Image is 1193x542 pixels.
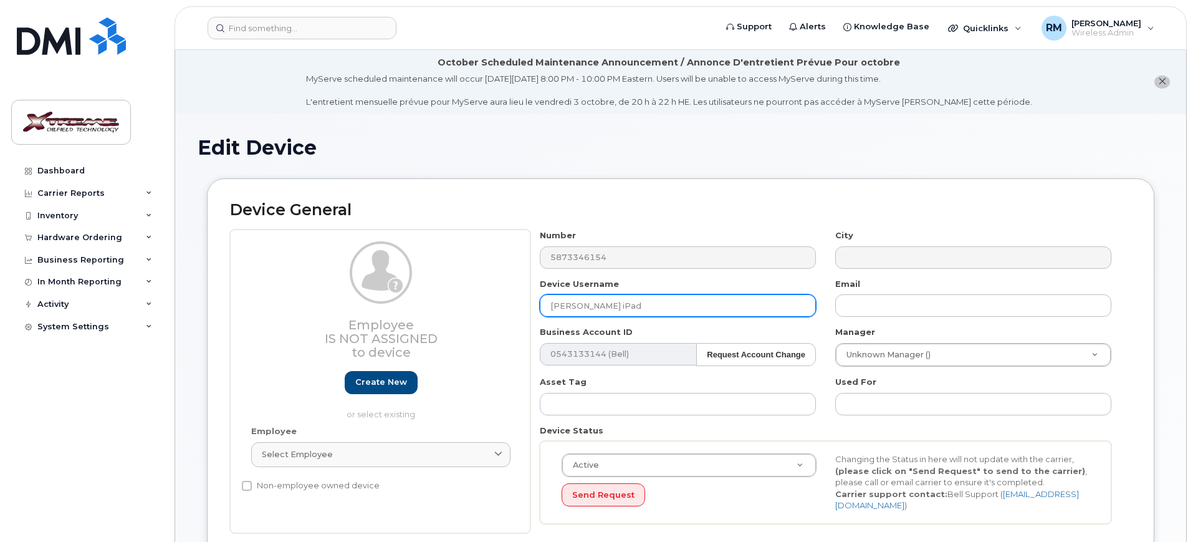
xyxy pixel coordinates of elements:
a: Active [562,454,816,477]
label: Device Status [540,425,603,437]
input: Non-employee owned device [242,481,252,491]
div: October Scheduled Maintenance Announcement / Annonce D'entretient Prévue Pour octobre [438,56,900,69]
span: Select employee [262,448,333,460]
a: [EMAIL_ADDRESS][DOMAIN_NAME] [835,489,1079,511]
a: Unknown Manager () [836,344,1111,366]
h1: Edit Device [198,137,1164,158]
strong: Request Account Change [707,350,805,359]
h3: Employee [251,318,510,359]
button: Request Account Change [696,343,816,366]
a: Select employee [251,442,510,467]
button: Send Request [562,483,645,506]
div: Changing the Status in here will not update with the carrier, , please call or email carrier to e... [826,453,1100,511]
p: or select existing [251,409,510,420]
h2: Device General [230,201,1131,219]
strong: Carrier support contact: [835,489,947,499]
label: Non-employee owned device [242,478,380,493]
a: Create new [345,371,418,394]
label: City [835,230,853,241]
label: Used For [835,376,876,388]
span: to device [352,345,411,360]
iframe: Messenger Launcher [1139,488,1184,533]
button: close notification [1154,75,1170,89]
label: Manager [835,326,875,338]
label: Asset Tag [540,376,587,388]
span: Unknown Manager () [839,349,931,361]
label: Employee [251,425,297,437]
span: Is not assigned [325,331,438,346]
span: Active [565,460,599,471]
label: Number [540,230,576,241]
label: Device Username [540,278,619,290]
strong: (please click on "Send Request" to send to the carrier) [835,466,1085,476]
div: MyServe scheduled maintenance will occur [DATE][DATE] 8:00 PM - 10:00 PM Eastern. Users will be u... [306,73,1032,108]
label: Business Account ID [540,326,633,338]
label: Email [835,278,860,290]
